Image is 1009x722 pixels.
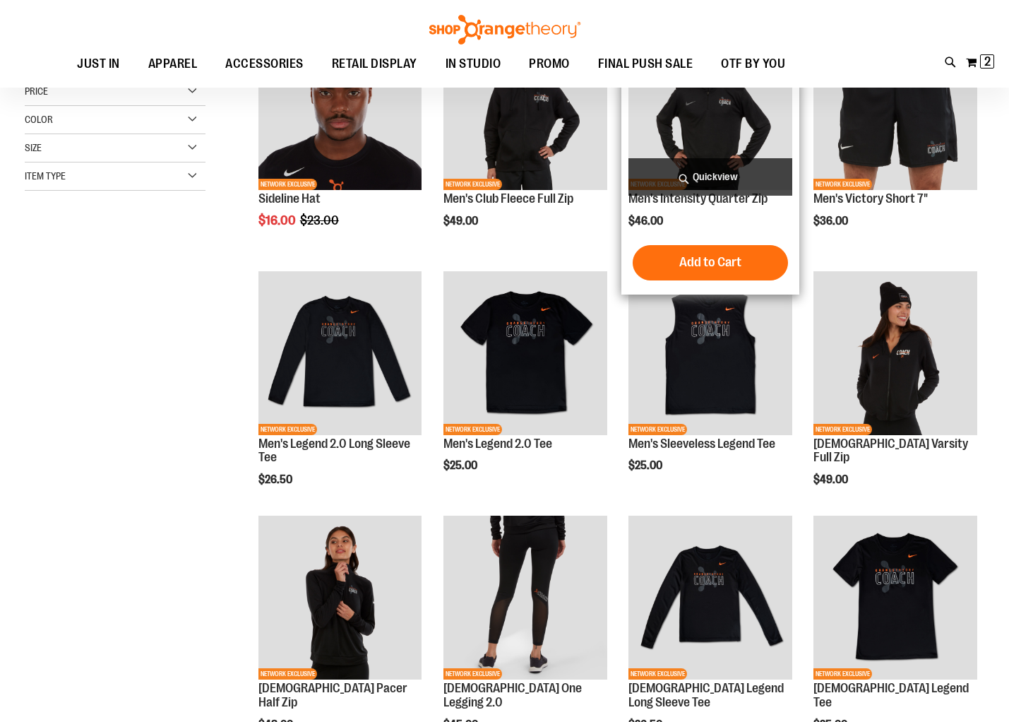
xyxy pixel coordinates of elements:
span: NETWORK EXCLUSIVE [258,179,317,190]
img: OTF Ladies Coach FA23 One Legging 2.0 - Black primary image [443,516,607,680]
span: $25.00 [628,459,664,472]
img: OTF Ladies Coach FA23 Varsity Full Zip - Black primary image [813,271,977,435]
span: $49.00 [813,473,850,486]
span: NETWORK EXCLUSIVE [628,424,687,435]
a: OTF Ladies Coach FA23 Legend SS Tee - Black primary imageNETWORK EXCLUSIVE [813,516,977,682]
a: OTF Mens Coach FA23 Club Fleece Full Zip - Black primary imageNETWORK EXCLUSIVE [443,26,607,192]
img: OTF Ladies Coach FA23 Pacer Half Zip - Black primary image [258,516,422,680]
div: product [806,19,984,263]
img: OTF Mens Coach FA23 Victory Short - Black primary image [813,26,977,190]
span: $36.00 [813,215,850,227]
a: OTF Ladies Coach FA23 Varsity Full Zip - Black primary imageNETWORK EXCLUSIVE [813,271,977,437]
span: $26.50 [258,473,294,486]
img: OTF Mens Coach FA23 Legend 2.0 LS Tee - Black primary image [258,271,422,435]
span: NETWORK EXCLUSIVE [813,668,872,680]
img: OTF Ladies Coach FA23 Legend LS Tee - Black primary image [628,516,792,680]
div: product [621,264,799,508]
span: FINAL PUSH SALE [598,48,693,80]
a: [DEMOGRAPHIC_DATA] Varsity Full Zip [813,437,968,465]
a: Men's Sleeveless Legend Tee [628,437,775,451]
div: product [251,19,429,263]
a: Men's Legend 2.0 Tee [443,437,552,451]
a: OTF Ladies Coach FA23 One Legging 2.0 - Black primary imageNETWORK EXCLUSIVE [443,516,607,682]
span: ACCESSORIES [225,48,304,80]
span: NETWORK EXCLUSIVE [813,179,872,190]
span: NETWORK EXCLUSIVE [258,668,317,680]
a: OTF Ladies Coach FA23 Legend LS Tee - Black primary imageNETWORK EXCLUSIVE [628,516,792,682]
a: Men's Victory Short 7" [813,191,928,206]
img: OTF Mens Coach FA23 Legend Sleeveless Tee - Black primary image [628,271,792,435]
span: NETWORK EXCLUSIVE [443,668,502,680]
a: OTF Mens Coach FA23 Legend Sleeveless Tee - Black primary imageNETWORK EXCLUSIVE [628,271,792,437]
span: JUST IN [77,48,120,80]
div: product [251,264,429,522]
button: Add to Cart [633,245,788,280]
a: Sideline Hat [258,191,321,206]
a: Men's Intensity Quarter Zip [628,191,768,206]
a: [DEMOGRAPHIC_DATA] Pacer Half Zip [258,681,407,709]
a: [DEMOGRAPHIC_DATA] Legend Long Sleeve Tee [628,681,784,709]
span: Color [25,114,53,125]
span: $49.00 [443,215,480,227]
a: Quickview [628,158,792,196]
div: product [621,19,799,294]
span: IN STUDIO [446,48,501,80]
img: Shop Orangetheory [427,15,583,45]
a: Sideline Hat primary imageSALENETWORK EXCLUSIVE [258,26,422,192]
a: OTF Mens Coach FA23 Legend 2.0 LS Tee - Black primary imageNETWORK EXCLUSIVE [258,271,422,437]
div: product [436,19,614,263]
span: Item Type [25,170,66,182]
img: OTF Mens Coach FA23 Club Fleece Full Zip - Black primary image [443,26,607,190]
span: RETAIL DISPLAY [332,48,417,80]
img: Sideline Hat primary image [258,26,422,190]
span: NETWORK EXCLUSIVE [443,424,502,435]
span: OTF BY YOU [721,48,785,80]
a: OTF Mens Coach FA23 Intensity Quarter Zip - Black primary imageNETWORK EXCLUSIVE [628,26,792,192]
span: $25.00 [443,459,479,472]
span: Price [25,85,48,97]
a: Men's Club Fleece Full Zip [443,191,573,206]
a: OTF Mens Coach FA23 Victory Short - Black primary imageNETWORK EXCLUSIVE [813,26,977,192]
span: $16.00 [258,213,298,227]
span: NETWORK EXCLUSIVE [813,424,872,435]
span: NETWORK EXCLUSIVE [443,179,502,190]
a: [DEMOGRAPHIC_DATA] Legend Tee [813,681,969,709]
span: $46.00 [628,215,665,227]
span: NETWORK EXCLUSIVE [258,424,317,435]
a: OTF Ladies Coach FA23 Pacer Half Zip - Black primary imageNETWORK EXCLUSIVE [258,516,422,682]
img: OTF Mens Coach FA23 Intensity Quarter Zip - Black primary image [628,26,792,190]
div: product [806,264,984,522]
a: Men's Legend 2.0 Long Sleeve Tee [258,437,410,465]
a: OTF Mens Coach FA23 Legend 2.0 SS Tee - Black primary imageNETWORK EXCLUSIVE [443,271,607,437]
span: APPAREL [148,48,198,80]
span: Add to Cart [679,254,741,270]
a: [DEMOGRAPHIC_DATA] One Legging 2.0 [443,681,582,709]
div: product [436,264,614,508]
img: OTF Ladies Coach FA23 Legend SS Tee - Black primary image [813,516,977,680]
span: 2 [984,54,991,69]
img: OTF Mens Coach FA23 Legend 2.0 SS Tee - Black primary image [443,271,607,435]
span: NETWORK EXCLUSIVE [628,668,687,680]
span: $23.00 [300,213,341,227]
span: Size [25,142,42,153]
span: PROMO [529,48,570,80]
